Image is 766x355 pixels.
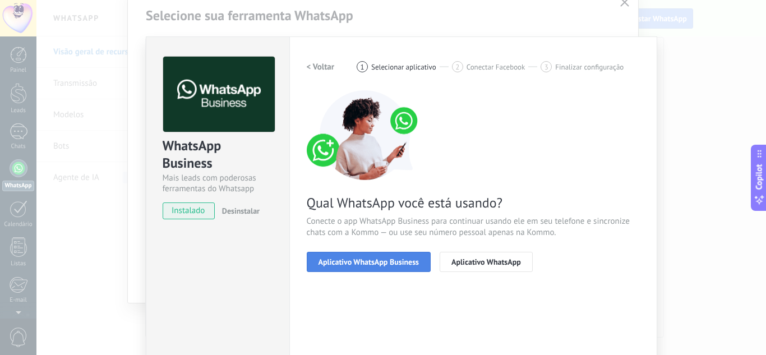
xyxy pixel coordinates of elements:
[218,202,260,219] button: Desinstalar
[555,63,624,71] span: Finalizar configuração
[222,206,260,216] span: Desinstalar
[467,63,525,71] span: Conectar Facebook
[440,252,533,272] button: Aplicativo WhatsApp
[319,258,419,266] span: Aplicativo WhatsApp Business
[754,164,765,190] span: Copilot
[361,62,364,72] span: 1
[371,63,436,71] span: Selecionar aplicativo
[544,62,548,72] span: 3
[455,62,459,72] span: 2
[307,216,640,238] span: Conecte o app WhatsApp Business para continuar usando ele em seu telefone e sincronize chats com ...
[163,137,273,173] div: WhatsApp Business
[163,173,273,194] div: Mais leads com poderosas ferramentas do Whatsapp
[307,90,424,180] img: connect number
[307,252,431,272] button: Aplicativo WhatsApp Business
[307,62,335,72] h2: < Voltar
[163,57,275,132] img: logo_main.png
[163,202,214,219] span: instalado
[307,194,640,211] span: Qual WhatsApp você está usando?
[307,57,335,77] button: < Voltar
[451,258,521,266] span: Aplicativo WhatsApp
